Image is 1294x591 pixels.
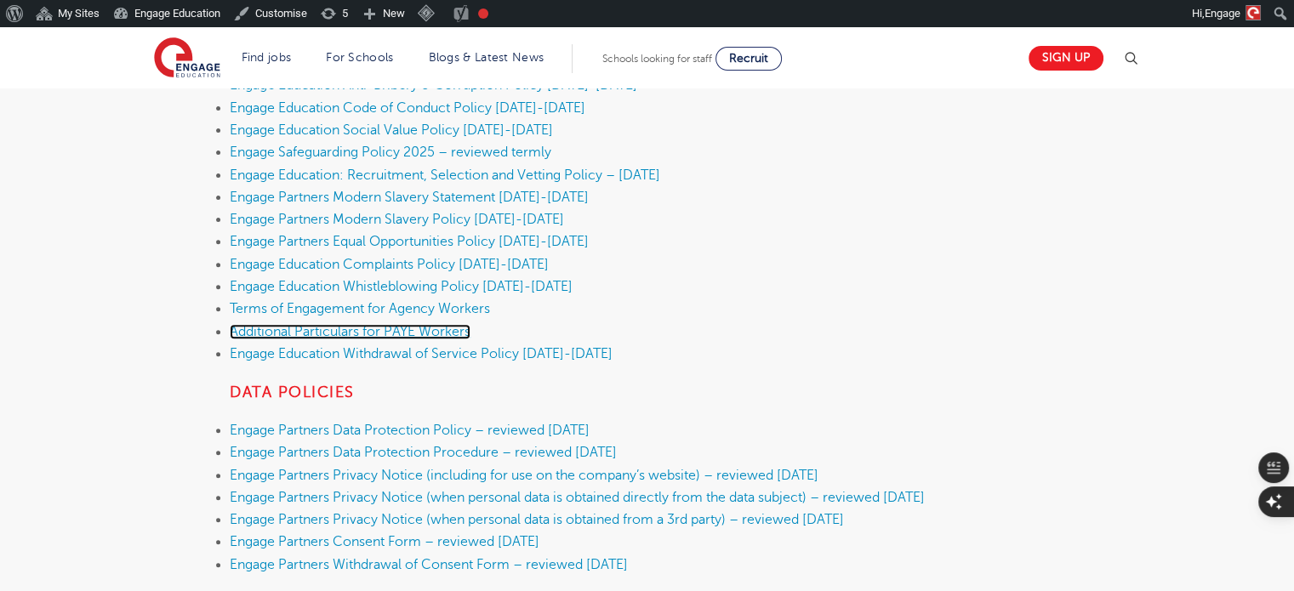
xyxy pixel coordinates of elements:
a: Engage Partners Equal Opportunities Policy [DATE]-[DATE] [230,234,589,249]
a: Engage Education Code of Conduct Policy [DATE]-[DATE] [230,100,585,116]
span: Recruit [729,52,768,65]
div: Needs improvement [478,9,488,19]
a: Engage Education: Recruitment, Selection and Vetting Policy – [DATE] [230,168,660,183]
a: Engage Partners Privacy Notice (when personal data is obtained from a 3rd party) – reviewed [DATE] [230,512,844,527]
a: Engage Partners Modern Slavery Policy [DATE]-[DATE] [230,212,564,227]
a: Engage Education Social Value Policy [DATE]-[DATE] [230,122,553,138]
a: Terms of Engagement for Agency Workers [230,301,490,316]
a: Engage Partners Privacy Notice (including for use on the company’s website) – reviewed [DATE] [230,468,818,483]
a: Additional Particulars for PAYE Workers [230,324,470,339]
a: Engage Partners Data Protection Procedure – reviewed [DATE] [230,445,617,460]
a: For Schools [326,51,393,64]
span: Engage [1205,7,1240,20]
a: Engage Education Withdrawal of Service Policy [DATE]-[DATE] [230,346,613,361]
a: Engage Education Complaints Policy [DATE]-[DATE] [230,257,549,272]
a: Engage Education Whistleblowing Policy [DATE]-[DATE] [230,279,573,294]
a: Blogs & Latest News [429,51,544,64]
a: Sign up [1029,46,1103,71]
a: Engage Partners Modern Slavery Statement [DATE]-[DATE] [230,190,589,205]
img: Engage Education [154,37,220,80]
a: Engage Partners Privacy Notice (when personal data is obtained directly from the data subject) – ... [230,490,925,505]
a: Engage Partners Consent Form – reviewed [DATE] [230,534,539,549]
span: Schools looking for staff [602,53,712,65]
a: Engage Safeguarding Policy 2025 – reviewed termly [230,145,551,160]
a: Engage Partners Data Protection Policy – reviewed [DATE] [230,423,590,438]
a: Engage Partners Withdrawal of Consent Form – reviewed [DATE] [230,557,628,572]
strong: Data Policies [230,384,355,401]
a: Recruit [715,47,782,71]
a: Find jobs [242,51,292,64]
